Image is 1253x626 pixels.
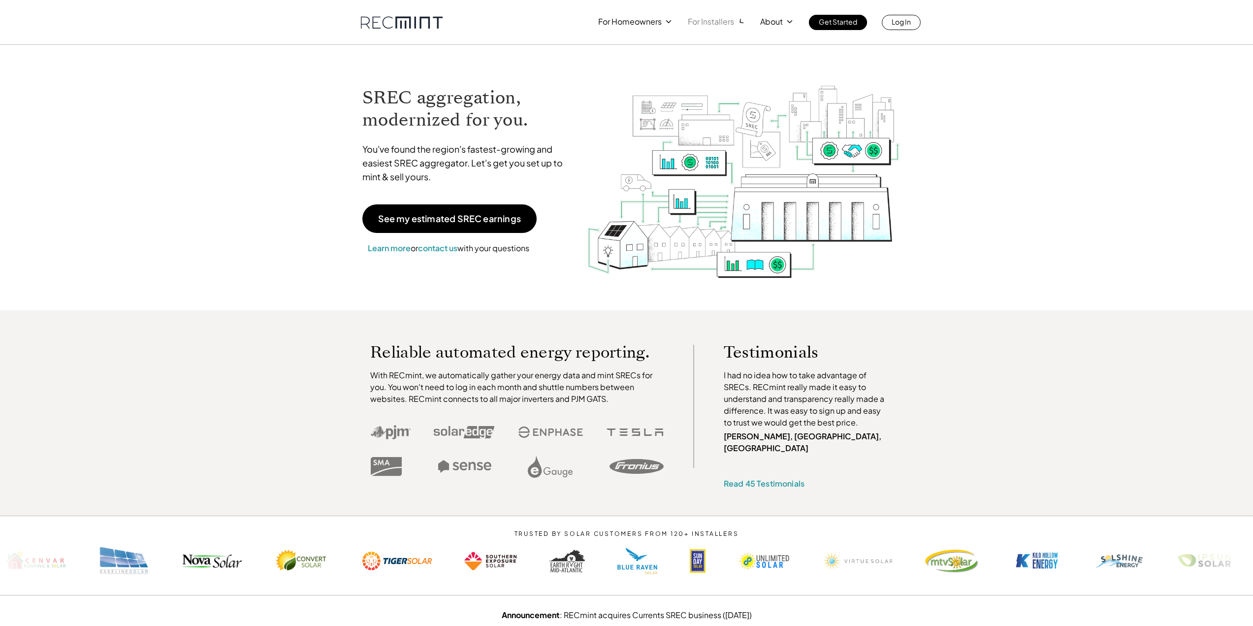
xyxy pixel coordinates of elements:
[502,610,752,620] a: Announcement: RECmint acquires Currents SREC business ([DATE])
[362,87,572,131] h1: SREC aggregation, modernized for you.
[370,345,664,360] p: Reliable automated energy reporting.
[892,15,911,29] p: Log In
[362,142,572,184] p: You've found the region's fastest-growing and easiest SREC aggregator. Let's get you set up to mi...
[819,15,857,29] p: Get Started
[882,15,921,30] a: Log In
[418,243,457,253] a: contact us
[370,369,664,405] p: With RECmint, we automatically gather your energy data and mint SRECs for you. You won't need to ...
[378,214,521,223] p: See my estimated SREC earnings
[368,243,411,253] a: Learn more
[362,204,537,233] a: See my estimated SREC earnings
[502,610,560,620] strong: Announcement
[724,478,804,489] a: Read 45 Testimonials
[724,369,889,428] p: I had no idea how to take advantage of SRECs. RECmint really made it easy to understand and trans...
[760,15,783,29] p: About
[724,345,870,360] p: Testimonials
[362,242,535,255] p: or with your questions
[586,60,900,281] img: RECmint value cycle
[598,15,662,29] p: For Homeowners
[809,15,867,30] a: Get Started
[724,430,889,454] p: [PERSON_NAME], [GEOGRAPHIC_DATA], [GEOGRAPHIC_DATA]
[484,530,769,537] p: TRUSTED BY SOLAR CUSTOMERS FROM 120+ INSTALLERS
[688,15,734,29] p: For Installers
